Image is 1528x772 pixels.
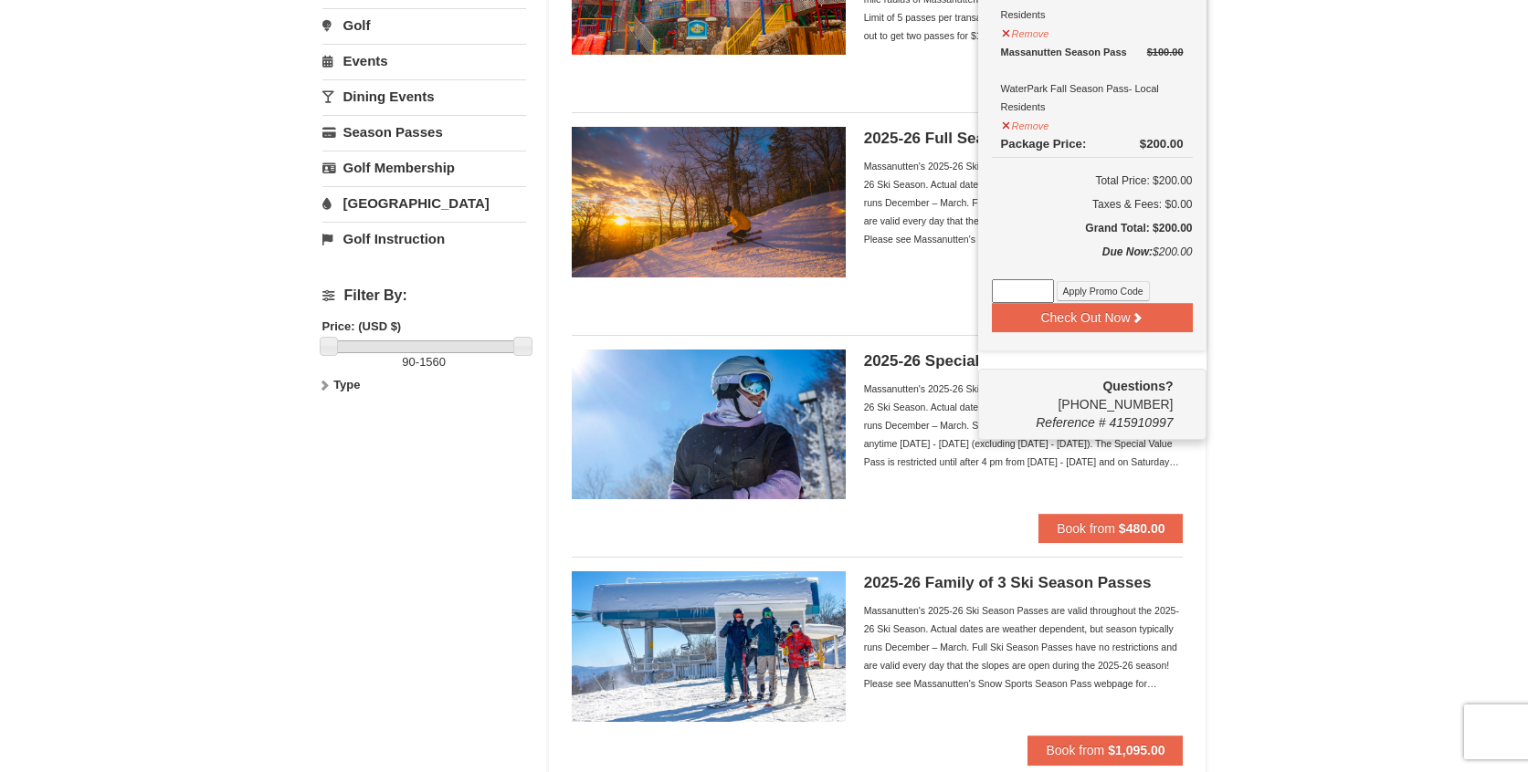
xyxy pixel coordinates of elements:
h5: 2025-26 Special Value Season Pass - Adult [864,352,1184,370]
button: Remove [1001,20,1050,43]
button: Book from $480.00 [1038,514,1183,543]
a: Golf Membership [322,151,526,184]
a: Golf Instruction [322,222,526,256]
div: $200.00 [992,243,1193,279]
h5: 2025-26 Family of 3 Ski Season Passes [864,574,1184,592]
span: 415910997 [1109,415,1173,430]
a: [GEOGRAPHIC_DATA] [322,186,526,220]
span: Reference # [1036,415,1105,430]
span: Book from [1057,521,1115,536]
a: Season Passes [322,115,526,149]
del: $100.00 [1147,47,1184,57]
span: 1560 [419,355,446,369]
h5: 2025-26 Full Season Individual Ski Pass [864,130,1184,148]
button: Check Out Now [992,303,1193,332]
label: - [322,353,526,371]
div: Massanutten's 2025-26 Ski Season Passes are valid throughout the 2025-26 Ski Season. Actual dates... [864,380,1184,471]
img: 6619937-199-446e7550.jpg [572,571,846,721]
h4: Filter By: [322,287,526,304]
button: Apply Promo Code [1057,281,1150,301]
button: Remove [1001,112,1050,135]
span: [PHONE_NUMBER] [992,377,1174,412]
div: Massanutten's 2025-26 Ski Season Passes are valid throughout the 2025-26 Ski Season. Actual dates... [864,157,1184,248]
a: Dining Events [322,79,526,113]
strong: Questions? [1102,379,1173,393]
h6: Total Price: $200.00 [992,172,1193,190]
strong: Price: (USD $) [322,319,402,333]
img: 6619937-198-dda1df27.jpg [572,349,846,499]
img: 6619937-208-2295c65e.jpg [572,127,846,276]
strong: Type [333,378,360,391]
div: $200.00 [1140,135,1184,153]
span: Package Price: [1001,137,1087,151]
strong: $480.00 [1119,521,1165,536]
div: WaterPark Fall Season Pass- Local Residents [1001,43,1184,116]
strong: Due Now: [1102,245,1153,258]
button: Book from $1,095.00 [1027,735,1183,765]
div: Taxes & Fees: $0.00 [992,195,1193,214]
a: Golf [322,8,526,42]
strong: $1,095.00 [1108,743,1164,757]
div: Massanutten's 2025-26 Ski Season Passes are valid throughout the 2025-26 Ski Season. Actual dates... [864,601,1184,693]
div: Massanutten Season Pass [1001,43,1184,61]
h5: Grand Total: $200.00 [992,219,1193,237]
span: 90 [402,355,415,369]
a: Events [322,44,526,78]
span: Book from [1046,743,1104,757]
